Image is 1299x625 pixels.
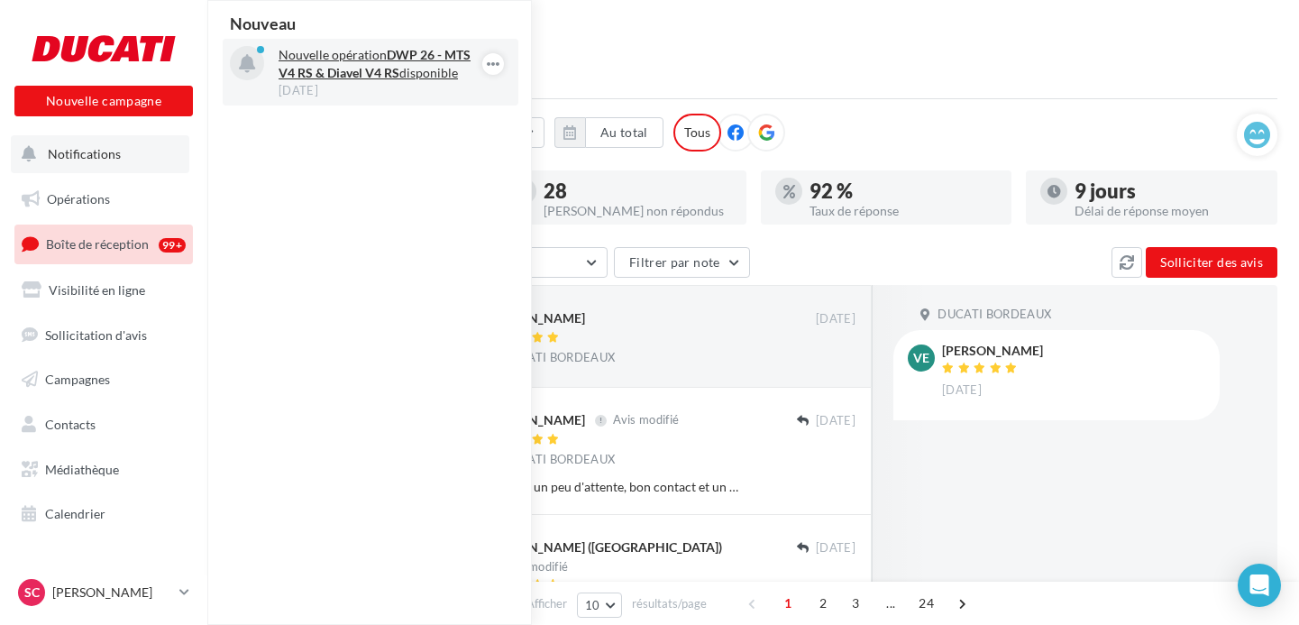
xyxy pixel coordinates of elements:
span: 1 [773,589,802,618]
a: Médiathèque [11,451,197,489]
span: Contacts [45,417,96,432]
span: Notifications [48,146,121,161]
span: DUCATI BORDEAUX [501,452,615,468]
button: Au total [585,117,663,148]
button: Au total [554,117,663,148]
div: Boîte de réception [229,29,1277,56]
a: Calendrier [11,495,197,533]
a: Campagnes [11,361,197,399]
div: [PERSON_NAME] [484,411,585,429]
span: [DATE] [816,311,855,327]
span: Boîte de réception [46,236,149,252]
span: 10 [585,598,600,612]
div: [PERSON_NAME] non répondus [544,205,732,217]
span: VE [913,349,929,367]
div: [PERSON_NAME] ([GEOGRAPHIC_DATA]) [484,538,722,556]
button: Nouvelle campagne [14,86,193,116]
div: 99+ [159,238,186,253]
div: Open Intercom Messenger [1238,564,1281,607]
a: Boîte de réception99+ [11,225,197,263]
span: Sollicitation d'avis [45,326,147,342]
span: Visibilité en ligne [49,282,145,298]
span: DUCATI BORDEAUX [938,307,1051,323]
span: Opérations [47,191,110,207]
button: Notifications [11,135,189,173]
span: Afficher [526,595,567,612]
span: [DATE] [816,540,855,556]
a: Sollicitation d'avis [11,317,197,354]
span: [DATE] [942,382,982,399]
span: Campagnes [45,372,110,387]
span: DUCATI BORDEAUX [501,350,615,366]
span: ... [876,589,905,618]
div: [PERSON_NAME] [942,345,1043,357]
span: Médiathèque [45,462,119,477]
span: 24 [911,589,941,618]
span: SC [24,584,40,602]
span: Avis modifié [502,559,568,574]
div: [PERSON_NAME] [484,309,585,327]
span: [DATE] [816,413,855,429]
p: [PERSON_NAME] [52,584,172,602]
button: 10 [577,593,623,618]
div: 9 jours [1075,181,1263,201]
span: Avis modifié [613,413,679,427]
div: 92 % [810,181,998,201]
span: résultats/page [632,595,707,612]
span: 2 [809,589,837,618]
div: Taux de réponse [810,205,998,217]
div: 28 [544,181,732,201]
button: Solliciter des avis [1146,247,1277,278]
div: Tous [673,114,721,152]
a: Contacts [11,406,197,444]
a: SC [PERSON_NAME] [14,575,193,610]
div: Délai de réponse moyen [1075,205,1263,217]
div: Même si un peu d'attente, bon contact et un joli parc moto [484,478,738,496]
a: Visibilité en ligne [11,271,197,309]
button: Filtrer par note [614,247,750,278]
span: 3 [841,589,870,618]
a: Opérations [11,180,197,218]
span: Calendrier [45,506,105,521]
